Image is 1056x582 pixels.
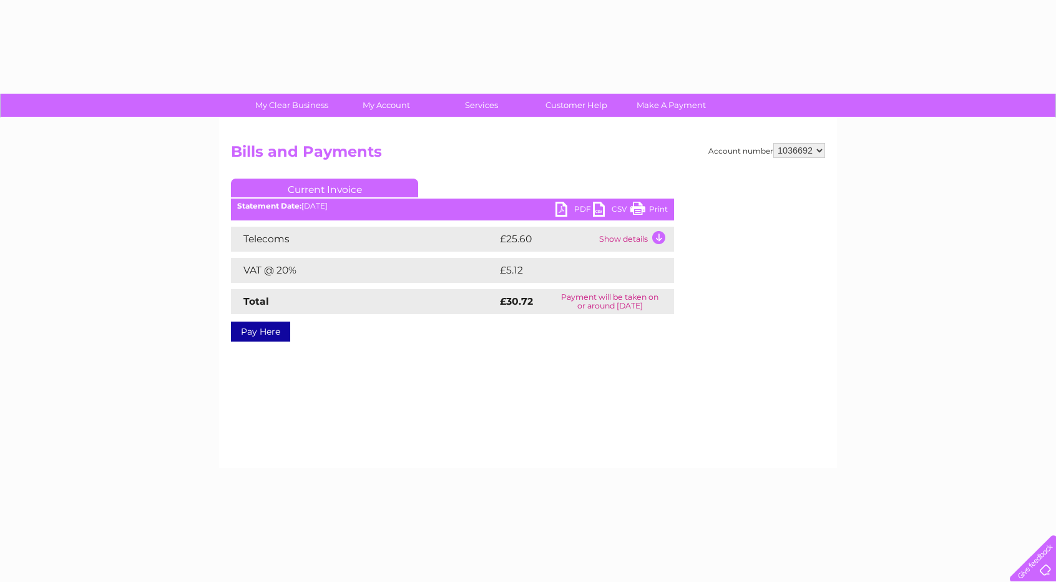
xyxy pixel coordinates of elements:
b: Statement Date: [237,201,301,210]
a: Make A Payment [620,94,723,117]
td: Show details [596,227,674,252]
a: Current Invoice [231,179,418,197]
a: Customer Help [525,94,628,117]
td: VAT @ 20% [231,258,497,283]
div: Account number [708,143,825,158]
strong: £30.72 [500,295,533,307]
a: CSV [593,202,630,220]
a: Print [630,202,668,220]
a: Services [430,94,533,117]
a: My Clear Business [240,94,343,117]
a: PDF [555,202,593,220]
h2: Bills and Payments [231,143,825,167]
a: My Account [335,94,438,117]
td: Payment will be taken on or around [DATE] [545,289,674,314]
div: [DATE] [231,202,674,210]
td: Telecoms [231,227,497,252]
td: £25.60 [497,227,596,252]
a: Pay Here [231,322,290,342]
strong: Total [243,295,269,307]
td: £5.12 [497,258,643,283]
